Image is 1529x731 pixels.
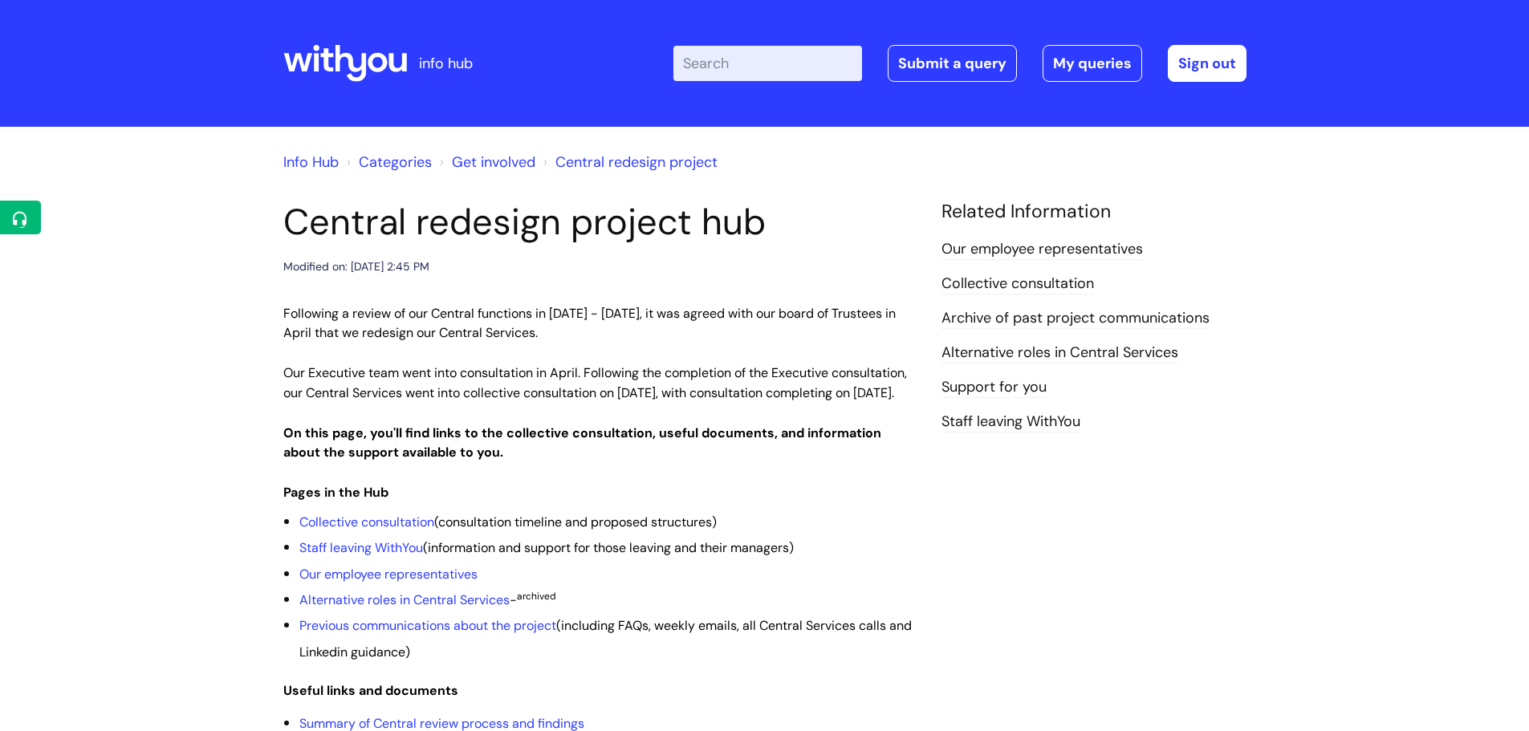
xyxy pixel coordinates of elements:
span: (consultation timeline and proposed structures) [299,514,717,530]
p: info hub [419,51,473,76]
span: (including FAQs, weekly emails, all Central Services calls and Linkedin guidance) [299,617,912,660]
div: Modified on: [DATE] 2:45 PM [283,257,429,277]
a: My queries [1043,45,1142,82]
li: Central redesign project [539,149,718,175]
li: Solution home [343,149,432,175]
a: Sign out [1168,45,1246,82]
span: Our Executive team went into consultation in April. Following the completion of the Executive con... [283,364,907,401]
span: (information and support for those leaving and their managers) [299,539,794,556]
li: Get involved [436,149,535,175]
a: Previous communications about the project [299,617,556,634]
h4: Related Information [941,201,1246,223]
strong: On this page, you'll find links to the collective consultation, useful documents, and information... [283,424,881,461]
a: Submit a query [888,45,1017,82]
strong: Useful links and documents [283,682,458,699]
div: | - [673,45,1246,82]
sup: archived [517,590,556,603]
span: Following a review of our Central functions in [DATE] - [DATE], it was agreed with our board of T... [283,305,896,342]
a: Get involved [452,152,535,172]
a: Alternative roles in Central Services [941,343,1178,363]
a: Support for you [941,377,1047,398]
a: Collective consultation [941,274,1094,294]
h1: Central redesign project hub [283,201,917,244]
a: Staff leaving WithYou [299,539,423,556]
a: Staff leaving WithYou [941,412,1080,433]
input: Search [673,46,862,81]
a: Our employee representatives [941,239,1143,260]
a: Central redesign project [555,152,718,172]
a: Our employee representatives [299,566,478,583]
a: Info Hub [283,152,339,172]
a: Archive of past project communications [941,308,1210,329]
a: Collective consultation [299,514,434,530]
strong: Pages in the Hub [283,484,388,501]
span: - [299,591,556,608]
a: Categories [359,152,432,172]
a: Alternative roles in Central Services [299,591,510,608]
